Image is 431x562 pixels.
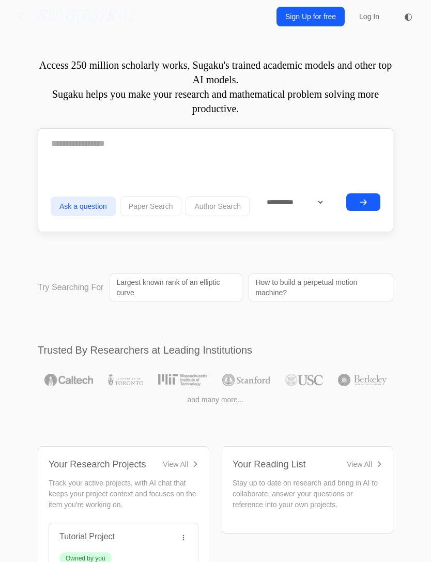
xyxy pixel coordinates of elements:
button: ◐ [398,6,419,27]
span: and many more... [188,394,244,405]
i: /K·U [98,9,133,24]
img: Caltech [44,374,93,386]
button: Paper Search [120,196,182,216]
a: Largest known rank of an elliptic curve [110,274,242,301]
img: MIT [158,374,207,386]
img: Stanford [222,374,270,386]
p: Try Searching For [38,281,103,294]
i: SU\G [36,9,75,24]
div: View All [163,459,188,469]
button: Ask a question [51,196,116,216]
a: Sign Up for free [276,7,345,26]
p: Access 250 million scholarly works, Sugaku's trained academic models and other top AI models. Sug... [38,58,393,116]
a: View All [347,459,382,469]
a: View All [163,459,198,469]
img: UC Berkeley [338,374,387,386]
img: University of Toronto [108,374,143,386]
a: SU\G(𝔸)/K·U [36,7,133,26]
a: Tutorial Project [59,532,115,541]
img: USC [285,374,323,386]
a: Log In [353,7,386,26]
h2: Trusted By Researchers at Leading Institutions [38,343,393,357]
div: Your Reading List [233,457,305,472]
p: Stay up to date on research and bring in AI to collaborate, answer your questions or reference in... [233,478,382,510]
span: ◐ [404,12,412,21]
p: Track your active projects, with AI chat that keeps your project context and focuses on the item ... [49,478,198,510]
button: Author Search [186,196,250,216]
div: View All [347,459,372,469]
div: Your Research Projects [49,457,146,472]
a: How to build a perpetual motion machine? [249,274,393,301]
